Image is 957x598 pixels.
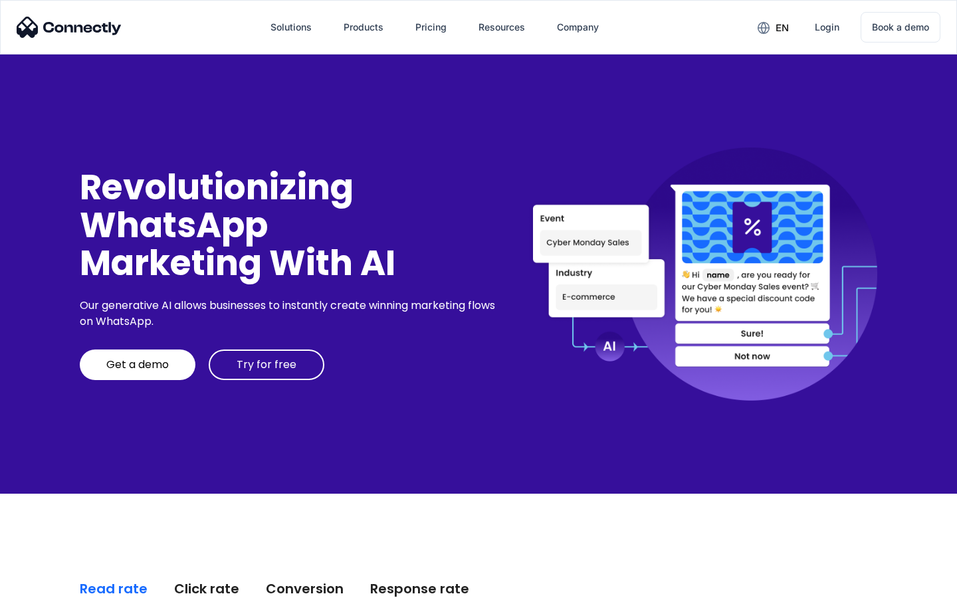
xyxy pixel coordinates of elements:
div: Pricing [415,18,447,37]
a: Book a demo [861,12,940,43]
div: Conversion [266,579,344,598]
div: Click rate [174,579,239,598]
div: Response rate [370,579,469,598]
div: Revolutionizing WhatsApp Marketing With AI [80,168,500,282]
div: Resources [478,18,525,37]
div: Try for free [237,358,296,371]
div: Company [557,18,599,37]
a: Pricing [405,11,457,43]
div: en [776,19,789,37]
div: Products [344,18,383,37]
div: Read rate [80,579,148,598]
div: Get a demo [106,358,169,371]
img: Connectly Logo [17,17,122,38]
div: Login [815,18,839,37]
a: Login [804,11,850,43]
div: Solutions [270,18,312,37]
a: Try for free [209,349,324,380]
div: Our generative AI allows businesses to instantly create winning marketing flows on WhatsApp. [80,298,500,330]
a: Get a demo [80,349,195,380]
